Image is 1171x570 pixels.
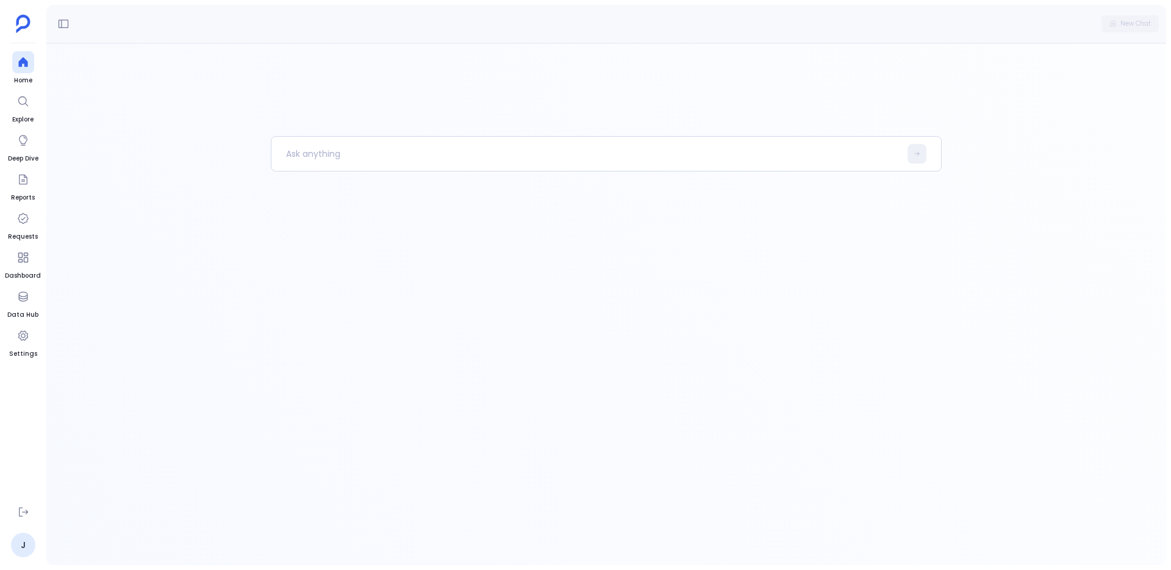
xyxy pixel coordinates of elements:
[9,349,37,359] span: Settings
[12,51,34,85] a: Home
[7,286,38,320] a: Data Hub
[9,325,37,359] a: Settings
[8,154,38,164] span: Deep Dive
[12,115,34,124] span: Explore
[16,15,30,33] img: petavue logo
[12,90,34,124] a: Explore
[8,232,38,242] span: Requests
[11,533,35,557] a: J
[7,310,38,320] span: Data Hub
[12,76,34,85] span: Home
[11,193,35,203] span: Reports
[5,247,41,281] a: Dashboard
[8,207,38,242] a: Requests
[5,271,41,281] span: Dashboard
[11,168,35,203] a: Reports
[8,129,38,164] a: Deep Dive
